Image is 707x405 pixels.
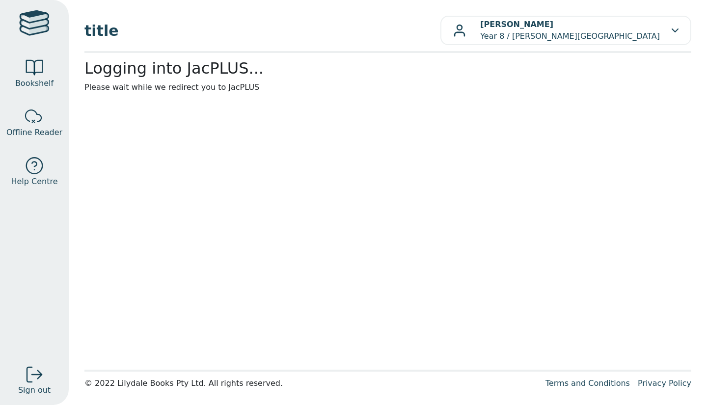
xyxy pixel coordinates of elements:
a: Terms and Conditions [545,378,630,388]
a: Privacy Policy [638,378,691,388]
p: Please wait while we redirect you to JacPLUS [84,81,691,93]
p: Year 8 / [PERSON_NAME][GEOGRAPHIC_DATA] [480,19,660,42]
span: Help Centre [11,176,57,188]
div: © 2022 Lilydale Books Pty Ltd. All rights reserved. [84,378,538,389]
button: [PERSON_NAME]Year 8 / [PERSON_NAME][GEOGRAPHIC_DATA] [440,16,691,45]
span: Bookshelf [15,78,54,89]
h2: Logging into JacPLUS... [84,59,691,78]
span: title [84,20,440,42]
span: Offline Reader [6,127,62,138]
span: Sign out [18,384,51,396]
b: [PERSON_NAME] [480,20,553,29]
